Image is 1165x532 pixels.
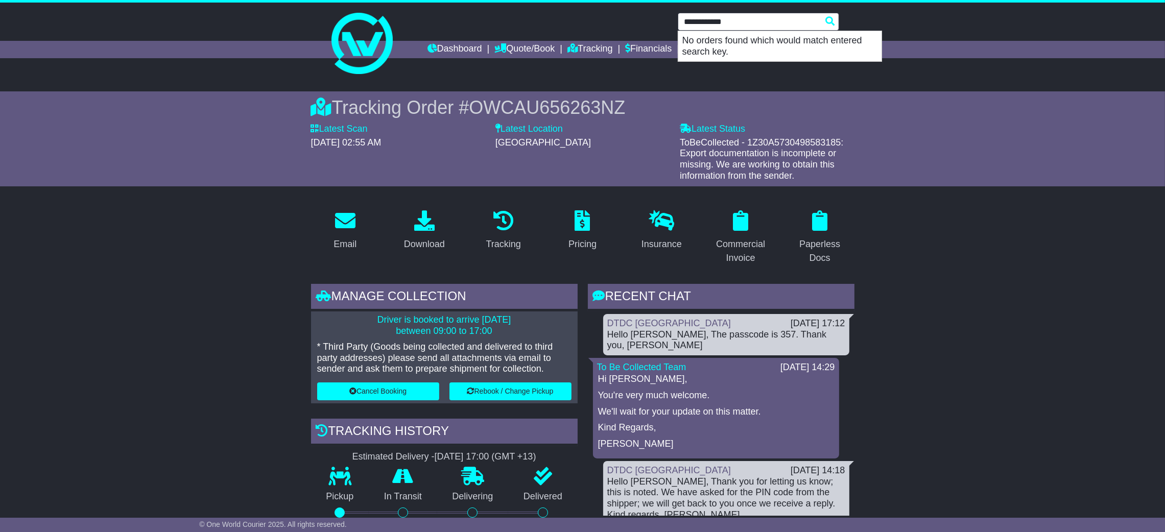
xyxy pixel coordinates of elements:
p: In Transit [369,491,437,502]
div: [DATE] 14:29 [780,362,835,373]
p: We'll wait for your update on this matter. [598,406,834,418]
span: OWCAU656263NZ [469,97,625,118]
p: Delivering [437,491,509,502]
span: [DATE] 02:55 AM [311,137,382,148]
a: DTDC [GEOGRAPHIC_DATA] [607,465,731,475]
p: No orders found which would match entered search key. [678,31,882,61]
div: [DATE] 17:12 [791,318,845,329]
label: Latest Location [495,124,563,135]
a: Financials [625,41,672,58]
div: Email [334,237,356,251]
a: Email [327,207,363,255]
div: Manage collection [311,284,578,311]
p: Kind Regards, [598,422,834,433]
a: Dashboard [427,41,482,58]
label: Latest Status [680,124,745,135]
a: Commercial Invoice [706,207,775,269]
p: You're very much welcome. [598,390,834,401]
div: RECENT CHAT [588,284,854,311]
span: © One World Courier 2025. All rights reserved. [199,520,347,528]
button: Cancel Booking [317,382,439,400]
a: Insurance [635,207,688,255]
p: [PERSON_NAME] [598,439,834,450]
label: Latest Scan [311,124,368,135]
a: Tracking [479,207,527,255]
span: [GEOGRAPHIC_DATA] [495,137,591,148]
div: Paperless Docs [792,237,848,265]
div: Estimated Delivery - [311,451,578,463]
button: Rebook / Change Pickup [449,382,572,400]
span: ToBeCollected - 1Z30A5730498583185: Export documentation is incomplete or missing. We are working... [680,137,843,181]
a: DTDC [GEOGRAPHIC_DATA] [607,318,731,328]
p: Delivered [508,491,578,502]
div: Insurance [641,237,682,251]
div: Pricing [568,237,597,251]
a: To Be Collected Team [597,362,686,372]
div: Hello [PERSON_NAME], Thank you for letting us know; this is noted. We have asked for the PIN code... [607,476,845,520]
a: Quote/Book [494,41,555,58]
div: Download [404,237,445,251]
p: Driver is booked to arrive [DATE] between 09:00 to 17:00 [317,315,572,336]
div: Tracking history [311,419,578,446]
div: [DATE] 17:00 (GMT +13) [435,451,536,463]
p: Hi [PERSON_NAME], [598,374,834,385]
p: Pickup [311,491,369,502]
div: Commercial Invoice [713,237,769,265]
div: Tracking Order # [311,96,854,118]
p: * Third Party (Goods being collected and delivered to third party addresses) please send all atta... [317,342,572,375]
div: Hello [PERSON_NAME], The passcode is 357. Thank you, [PERSON_NAME] [607,329,845,351]
div: [DATE] 14:18 [791,465,845,476]
a: Paperless Docs [786,207,854,269]
div: Tracking [486,237,520,251]
a: Tracking [567,41,612,58]
a: Download [397,207,451,255]
a: Pricing [562,207,603,255]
